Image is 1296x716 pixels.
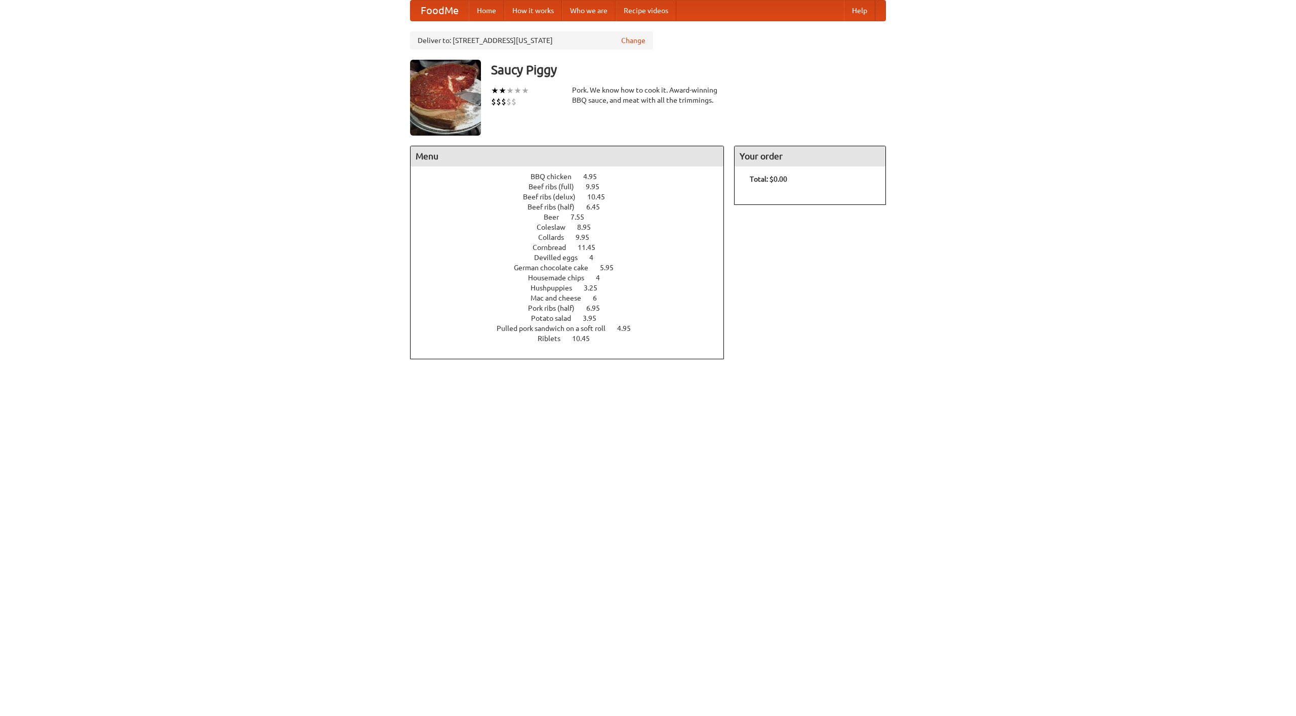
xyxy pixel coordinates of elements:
span: Cornbread [533,243,576,251]
span: Hushpuppies [531,284,582,292]
img: angular.jpg [410,60,481,136]
span: Pulled pork sandwich on a soft roll [497,324,616,332]
span: 10.45 [587,193,615,201]
h3: Saucy Piggy [491,60,886,80]
span: 6 [593,294,607,302]
span: Mac and cheese [531,294,591,302]
li: ★ [521,85,529,96]
a: Beer 7.55 [544,213,603,221]
li: $ [506,96,511,107]
span: Beef ribs (full) [529,183,584,191]
b: Total: $0.00 [750,175,787,183]
span: 6.95 [586,304,610,312]
a: German chocolate cake 5.95 [514,264,632,272]
div: Pork. We know how to cook it. Award-winning BBQ sauce, and meat with all the trimmings. [572,85,724,105]
span: 11.45 [578,243,605,251]
span: 4.95 [617,324,641,332]
span: 8.95 [577,223,601,231]
a: Beef ribs (full) 9.95 [529,183,618,191]
span: 4 [589,254,603,262]
span: Housemade chips [528,274,594,282]
span: 5.95 [600,264,624,272]
a: Pork ribs (half) 6.95 [528,304,619,312]
a: FoodMe [411,1,469,21]
span: Riblets [538,334,571,343]
span: Potato salad [531,314,581,322]
a: Who we are [562,1,616,21]
span: 9.95 [576,233,599,241]
a: Coleslaw 8.95 [537,223,610,231]
div: Deliver to: [STREET_ADDRESS][US_STATE] [410,31,653,50]
a: Beef ribs (delux) 10.45 [523,193,624,201]
a: Devilled eggs 4 [534,254,612,262]
a: Collards 9.95 [538,233,608,241]
span: Beer [544,213,569,221]
li: ★ [506,85,514,96]
a: How it works [504,1,562,21]
li: $ [501,96,506,107]
span: 6.45 [586,203,610,211]
span: 4 [596,274,610,282]
a: Home [469,1,504,21]
li: ★ [491,85,499,96]
span: 10.45 [572,334,600,343]
li: $ [511,96,516,107]
span: Coleslaw [537,223,576,231]
a: Potato salad 3.95 [531,314,615,322]
span: Collards [538,233,574,241]
a: Pulled pork sandwich on a soft roll 4.95 [497,324,650,332]
a: Hushpuppies 3.25 [531,284,616,292]
h4: Your order [735,146,885,166]
h4: Menu [411,146,723,166]
li: $ [491,96,496,107]
span: Beef ribs (half) [528,203,585,211]
li: ★ [514,85,521,96]
a: Change [621,35,645,46]
span: 3.25 [584,284,607,292]
li: $ [496,96,501,107]
a: Cornbread 11.45 [533,243,614,251]
span: Devilled eggs [534,254,588,262]
span: Pork ribs (half) [528,304,585,312]
a: BBQ chicken 4.95 [531,173,616,181]
span: 7.55 [571,213,594,221]
span: 3.95 [583,314,606,322]
span: 4.95 [583,173,607,181]
a: Mac and cheese 6 [531,294,616,302]
a: Housemade chips 4 [528,274,619,282]
li: ★ [499,85,506,96]
span: Beef ribs (delux) [523,193,586,201]
a: Help [844,1,875,21]
a: Beef ribs (half) 6.45 [528,203,619,211]
span: BBQ chicken [531,173,582,181]
a: Recipe videos [616,1,676,21]
span: German chocolate cake [514,264,598,272]
a: Riblets 10.45 [538,334,609,343]
span: 9.95 [586,183,610,191]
